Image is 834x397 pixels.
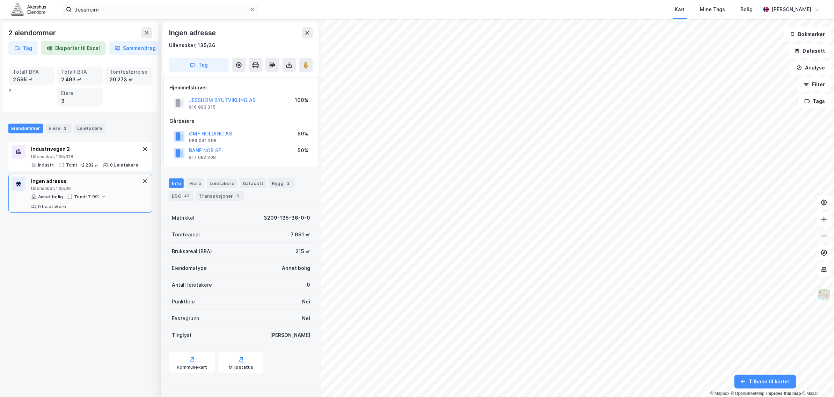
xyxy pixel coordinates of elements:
[291,230,310,239] div: 7 991 ㎡
[731,391,765,396] a: OpenStreetMap
[298,146,308,155] div: 50%
[264,214,310,222] div: 3209-135-36-0-0
[172,281,212,289] div: Antall leietakere
[109,41,162,55] button: Sammendrag
[799,94,831,108] button: Tags
[307,281,310,289] div: 0
[229,365,253,370] div: Miljøstatus
[72,4,250,15] input: Søk på adresse, matrikkel, gårdeiere, leietakere eller personer
[799,363,834,397] iframe: Chat Widget
[675,5,685,14] div: Kart
[61,76,99,83] div: 2 493 ㎡
[169,117,313,125] div: Gårdeiere
[62,125,69,132] div: 3
[172,264,207,272] div: Eiendomstype
[189,155,216,160] div: 917 082 308
[767,391,801,396] a: Improve this map
[172,331,192,339] div: Tinglyst
[46,124,72,133] div: Eiere
[183,192,191,199] div: 42
[710,391,730,396] a: Mapbox
[61,89,99,97] div: Eiere
[207,178,237,188] div: Leietakere
[741,5,753,14] div: Bolig
[798,78,831,91] button: Filter
[169,41,215,50] div: Ullensaker, 135/36
[172,314,199,323] div: Festegrunn
[8,27,57,38] div: 2 eiendommer
[186,178,204,188] div: Eiere
[13,76,50,83] div: 2 595 ㎡
[295,247,310,256] div: 215 ㎡
[302,297,310,306] div: Nei
[285,180,292,187] div: 2
[734,375,796,389] button: Tilbake til kartet
[240,178,266,188] div: Datasett
[269,178,295,188] div: Bygg
[789,44,831,58] button: Datasett
[169,83,313,92] div: Hjemmelshaver
[295,96,308,104] div: 100%
[31,177,141,185] div: Ingen adresse
[169,178,184,188] div: Info
[66,162,99,168] div: Tomt: 12 282 ㎡
[38,162,55,168] div: Industri
[818,288,831,301] img: Z
[61,68,99,76] div: Totalt BRA
[38,204,66,209] div: 0 Leietakere
[172,297,195,306] div: Punktleie
[196,191,244,201] div: Transaksjoner
[799,363,834,397] div: Kontrollprogram for chat
[61,97,99,105] div: 3
[234,192,241,199] div: 3
[110,68,148,76] div: Tomtestørrelse
[8,124,43,133] div: Eiendommer
[302,314,310,323] div: Nei
[8,41,38,55] button: Tag
[172,214,195,222] div: Matrikkel
[74,194,105,200] div: Tomt: 7 991 ㎡
[298,130,308,138] div: 50%
[169,27,217,38] div: Ingen adresse
[282,264,310,272] div: Annet bolig
[172,247,212,256] div: Bruksareal (BRA)
[38,194,63,200] div: Annet bolig
[791,61,831,75] button: Analyse
[41,41,106,55] button: Eksporter til Excel
[74,124,105,133] div: Leietakere
[31,154,138,160] div: Ullensaker, 135/318
[9,67,152,106] div: 0
[31,186,141,191] div: Ullensaker, 135/36
[700,5,725,14] div: Mine Tags
[11,3,46,15] img: akershus-eiendom-logo.9091f326c980b4bce74ccdd9f866810c.svg
[270,331,310,339] div: [PERSON_NAME]
[13,68,50,76] div: Totalt BYA
[110,76,148,83] div: 20 273 ㎡
[169,191,193,201] div: ESG
[784,27,831,41] button: Bokmerker
[169,58,229,72] button: Tag
[172,230,200,239] div: Tomteareal
[31,145,138,153] div: Industrivegen 2
[189,104,215,110] div: 916 993 315
[772,5,812,14] div: [PERSON_NAME]
[110,162,138,168] div: 0 Leietakere
[189,138,217,144] div: 989 041 398
[177,365,207,370] div: Kommunekart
